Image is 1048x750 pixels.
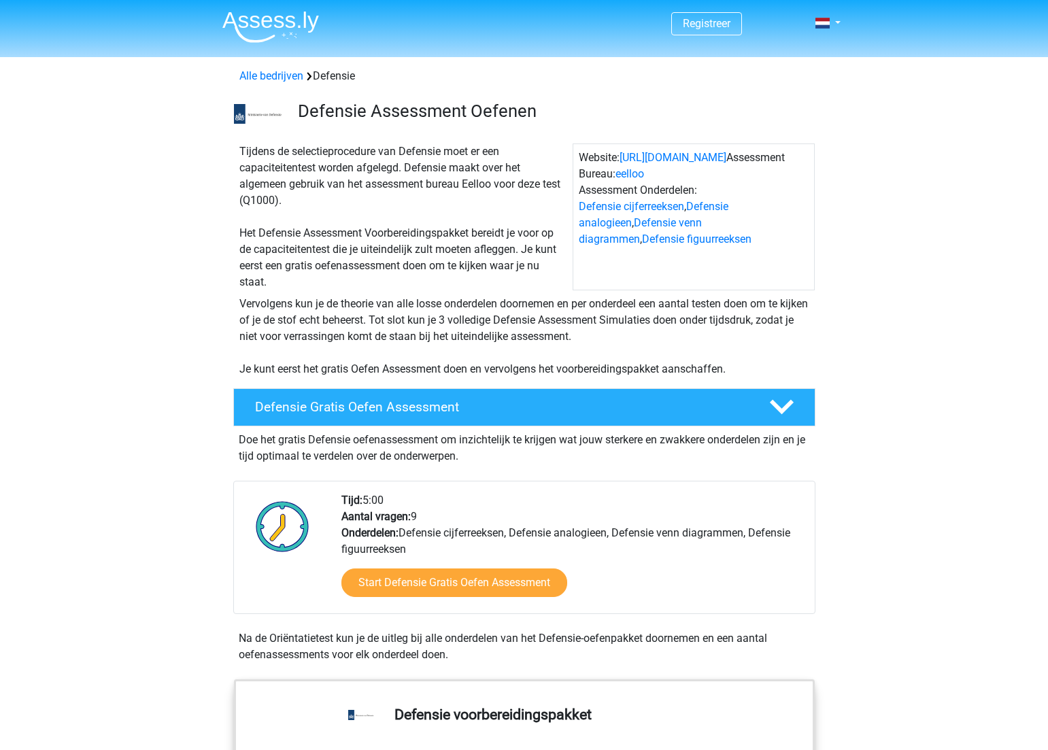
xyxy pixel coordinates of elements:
[233,426,815,464] div: Doe het gratis Defensie oefenassessment om inzichtelijk te krijgen wat jouw sterkere en zwakkere ...
[579,200,728,229] a: Defensie analogieen
[341,494,362,507] b: Tijd:
[331,492,814,613] div: 5:00 9 Defensie cijferreeksen, Defensie analogieen, Defensie venn diagrammen, Defensie figuurreeksen
[683,17,730,30] a: Registreer
[341,568,567,597] a: Start Defensie Gratis Oefen Assessment
[620,151,726,164] a: [URL][DOMAIN_NAME]
[248,492,317,560] img: Klok
[239,69,303,82] a: Alle bedrijven
[233,630,815,663] div: Na de Oriëntatietest kun je de uitleg bij alle onderdelen van het Defensie-oefenpakket doornemen ...
[341,526,399,539] b: Onderdelen:
[579,216,702,245] a: Defensie venn diagrammen
[341,510,411,523] b: Aantal vragen:
[615,167,644,180] a: eelloo
[234,296,815,377] div: Vervolgens kun je de theorie van alle losse onderdelen doornemen en per onderdeel een aantal test...
[255,399,747,415] h4: Defensie Gratis Oefen Assessment
[642,233,751,245] a: Defensie figuurreeksen
[228,388,821,426] a: Defensie Gratis Oefen Assessment
[222,11,319,43] img: Assessly
[573,143,815,290] div: Website: Assessment Bureau: Assessment Onderdelen: , , ,
[234,143,573,290] div: Tijdens de selectieprocedure van Defensie moet er een capaciteitentest worden afgelegd. Defensie ...
[579,200,684,213] a: Defensie cijferreeksen
[298,101,805,122] h3: Defensie Assessment Oefenen
[234,68,815,84] div: Defensie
